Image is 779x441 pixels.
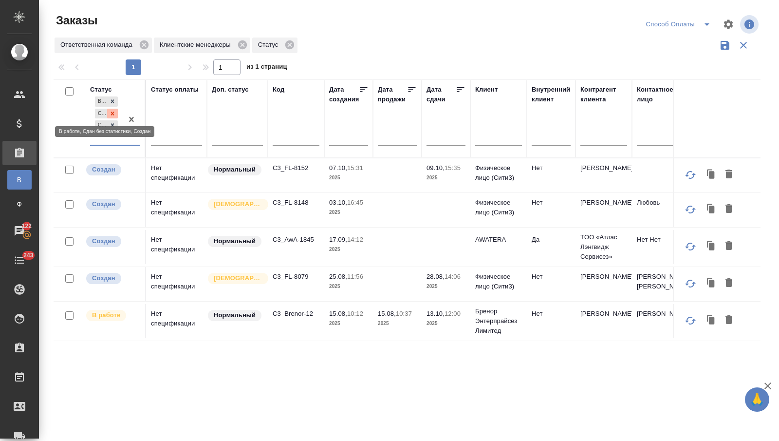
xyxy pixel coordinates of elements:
[717,13,740,36] span: Настроить таблицу
[160,40,234,50] p: Клиентские менеджеры
[12,199,27,209] span: Ф
[329,236,347,243] p: 17.09,
[214,273,262,283] p: [DEMOGRAPHIC_DATA]
[347,199,363,206] p: 16:45
[146,267,207,301] td: Нет спецификации
[396,310,412,317] p: 10:37
[7,170,32,190] a: В
[273,309,319,319] p: C3_Brenor-12
[721,274,737,293] button: Удалить
[329,282,368,291] p: 2025
[18,250,39,260] span: 243
[207,309,263,322] div: Статус по умолчанию для стандартных заказов
[445,310,461,317] p: 12:00
[632,230,688,264] td: Нет Нет
[532,85,571,104] div: Внутренний клиент
[679,235,702,258] button: Обновить
[532,235,571,245] p: Да
[273,85,284,95] div: Код
[702,166,721,184] button: Клонировать
[207,163,263,176] div: Статус по умолчанию для стандартных заказов
[347,273,363,280] p: 11:56
[214,199,262,209] p: [DEMOGRAPHIC_DATA]
[702,274,721,293] button: Клонировать
[580,309,627,319] p: [PERSON_NAME]
[679,163,702,187] button: Обновить
[329,245,368,254] p: 2025
[85,272,140,285] div: Выставляется автоматически при создании заказа
[532,272,571,282] p: Нет
[329,273,347,280] p: 25.08,
[580,163,627,173] p: [PERSON_NAME]
[212,85,249,95] div: Доп. статус
[329,199,347,206] p: 03.10,
[95,120,107,131] div: Создан
[702,237,721,256] button: Клонировать
[95,109,107,119] div: Сдан без статистики
[580,232,627,262] p: TОО «Атлас Лэнгвидж Сервисез»
[445,164,461,172] p: 15:35
[475,85,498,95] div: Клиент
[532,309,571,319] p: Нет
[702,311,721,330] button: Клонировать
[94,96,119,108] div: В работе, Сдан без статистики, Создан
[679,272,702,295] button: Обновить
[745,387,769,412] button: 🙏
[632,193,688,227] td: Любовь
[90,85,112,95] div: Статус
[721,311,737,330] button: Удалить
[92,165,115,174] p: Создан
[347,164,363,172] p: 15:31
[347,310,363,317] p: 10:12
[146,158,207,192] td: Нет спецификации
[92,310,120,320] p: В работе
[95,96,107,107] div: В работе
[427,85,456,104] div: Дата сдачи
[475,163,522,183] p: Физическое лицо (Сити3)
[207,198,263,211] div: Выставляется автоматически для первых 3 заказов нового контактного лица. Особое внимание
[252,38,298,53] div: Статус
[679,198,702,221] button: Обновить
[445,273,461,280] p: 14:06
[273,272,319,282] p: C3_FL-8079
[92,273,115,283] p: Создан
[16,221,38,231] span: 122
[12,175,27,185] span: В
[475,307,522,336] p: Бренор Энтерпрайсез Лимитед
[214,165,256,174] p: Нормальный
[329,164,347,172] p: 07.10,
[347,236,363,243] p: 14:12
[378,310,396,317] p: 15.08,
[721,166,737,184] button: Удалить
[55,38,152,53] div: Ответственная команда
[146,230,207,264] td: Нет спецификации
[427,173,465,183] p: 2025
[532,198,571,208] p: Нет
[2,248,37,272] a: 243
[644,17,717,32] div: split button
[273,198,319,208] p: C3_FL-8148
[427,319,465,328] p: 2025
[475,272,522,291] p: Физическое лицо (Сити3)
[258,40,282,50] p: Статус
[146,193,207,227] td: Нет спецификации
[427,282,465,291] p: 2025
[92,199,115,209] p: Создан
[85,309,140,322] div: Выставляет ПМ после принятия заказа от КМа
[378,85,407,104] div: Дата продажи
[721,237,737,256] button: Удалить
[329,208,368,217] p: 2025
[273,163,319,173] p: C3_FL-8152
[7,194,32,214] a: Ф
[92,236,115,246] p: Создан
[214,236,256,246] p: Нормальный
[721,200,737,219] button: Удалить
[214,310,256,320] p: Нормальный
[154,38,250,53] div: Клиентские менеджеры
[740,15,760,34] span: Посмотреть информацию
[329,85,359,104] div: Дата создания
[427,164,445,172] p: 09.10,
[207,272,263,285] div: Выставляется автоматически для первых 3 заказов нового контактного лица. Особое внимание
[580,85,627,104] div: Контрагент клиента
[427,273,445,280] p: 28.08,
